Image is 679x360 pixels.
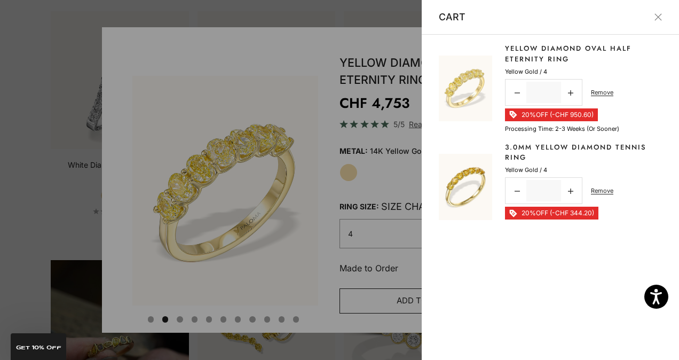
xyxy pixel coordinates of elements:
[505,142,662,163] a: 3.0mm Yellow Diamond Tennis Ring
[505,165,547,175] p: Yellow Gold / 4
[591,186,613,195] a: Remove
[591,88,613,97] a: Remove
[439,10,465,25] p: Cart
[439,154,492,220] img: #YellowGold
[505,108,598,121] li: 20%OFF (-CHF 950.60)
[505,207,598,220] li: 20%OFF (-CHF 344.20)
[526,82,561,103] input: Change quantity
[16,345,61,350] span: GET 10% Off
[505,67,547,76] p: Yellow Gold / 4
[505,222,619,232] p: Processing time: 2-3 weeks (or sooner)
[11,333,66,360] div: GET 10% Off
[505,43,662,64] a: Yellow Diamond Oval Half Eternity Ring
[526,180,561,201] input: Change quantity
[505,124,619,134] p: Processing time: 2-3 weeks (or sooner)
[439,56,492,121] img: #YellowGold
